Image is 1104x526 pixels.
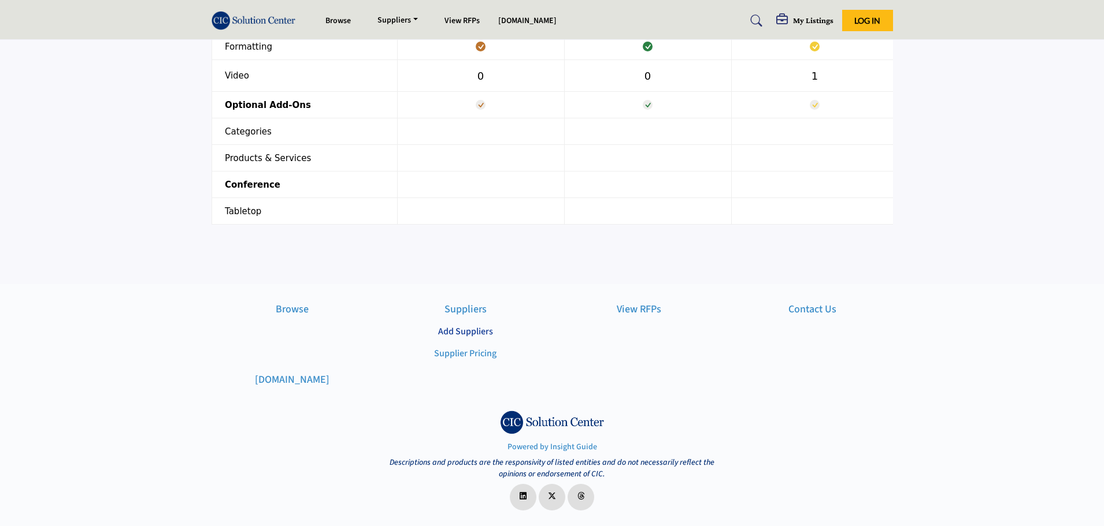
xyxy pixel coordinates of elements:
[510,484,536,510] a: LinkedIn Link
[644,70,651,82] span: 0
[558,301,720,317] a: View RFPs
[812,70,818,82] span: 1
[739,12,770,30] a: Search
[212,301,373,317] a: Browse
[507,441,597,453] a: Powered by Insight Guide
[500,411,604,434] img: No Site Logo
[842,10,893,31] button: Log In
[212,372,373,387] a: [DOMAIN_NAME]
[212,60,397,92] th: Video
[539,484,565,510] a: Twitter Link
[385,301,546,317] a: Suppliers
[225,100,311,110] strong: Optional Add-Ons
[212,198,397,225] th: Tabletop
[444,15,480,27] a: View RFPs
[212,118,397,145] th: Categories
[390,457,714,480] em: Descriptions and products are the responsivity of listed entities and do not necessarily reflect ...
[793,15,833,25] h5: My Listings
[854,16,880,25] span: Log In
[776,14,833,28] div: My Listings
[568,484,594,510] a: Threads Link
[212,145,397,171] th: Products & Services
[434,347,497,360] a: Supplier Pricing
[369,13,426,29] a: Suppliers
[477,70,484,82] span: 0
[325,15,351,27] a: Browse
[438,325,493,338] a: Add Suppliers
[212,11,302,30] img: Site Logo
[212,33,397,60] th: Formatting
[225,180,280,190] strong: Conference
[732,301,893,317] a: Contact Us
[498,15,557,27] a: [DOMAIN_NAME]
